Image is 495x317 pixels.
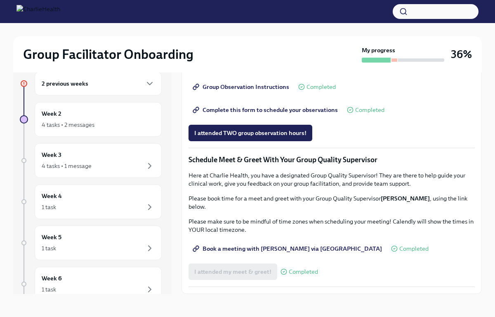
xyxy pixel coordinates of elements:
h6: Week 6 [42,274,62,283]
a: Week 41 task [20,184,162,219]
div: 4 tasks • 2 messages [42,121,94,129]
span: Group Observation Instructions [194,83,289,91]
div: 1 task [42,244,56,252]
button: I attended TWO group observation hours! [189,125,312,141]
a: Week 34 tasks • 1 message [20,143,162,178]
a: Group Observation Instructions [189,79,295,95]
span: I attended TWO group observation hours! [194,129,306,137]
p: Please book time for a meet and greet with your Group Quality Supervisor , using the link below. [189,194,475,211]
strong: [PERSON_NAME] [381,195,430,202]
span: Complete this form to schedule your observations [194,106,338,114]
h6: Week 3 [42,150,61,159]
h2: Group Facilitator Onboarding [23,46,193,63]
strong: My progress [362,46,395,54]
a: Week 24 tasks • 2 messages [20,102,162,137]
h6: Week 5 [42,233,61,242]
div: 4 tasks • 1 message [42,162,92,170]
h3: 36% [451,47,472,62]
h6: Week 2 [42,109,61,118]
a: Complete this form to schedule your observations [189,102,344,118]
div: 2 previous weeks [35,72,162,96]
a: Week 51 task [20,226,162,260]
span: Book a meeting with [PERSON_NAME] via [GEOGRAPHIC_DATA] [194,245,382,253]
img: CharlieHealth [16,5,60,18]
span: Completed [306,84,336,90]
h6: 2 previous weeks [42,79,88,88]
h6: Week 4 [42,191,62,200]
div: 1 task [42,285,56,294]
a: Book a meeting with [PERSON_NAME] via [GEOGRAPHIC_DATA] [189,240,388,257]
span: Completed [355,107,384,113]
span: Completed [289,269,318,275]
p: Please make sure to be mindful of time zones when scheduling your meeting! Calendly will show the... [189,217,475,234]
span: Completed [399,246,429,252]
div: 1 task [42,203,56,211]
p: Schedule Meet & Greet With Your Group Quality Supervisor [189,155,475,165]
a: Week 61 task [20,267,162,301]
p: Here at Charlie Health, you have a designated Group Quality Supervisor! They are there to help gu... [189,171,475,188]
